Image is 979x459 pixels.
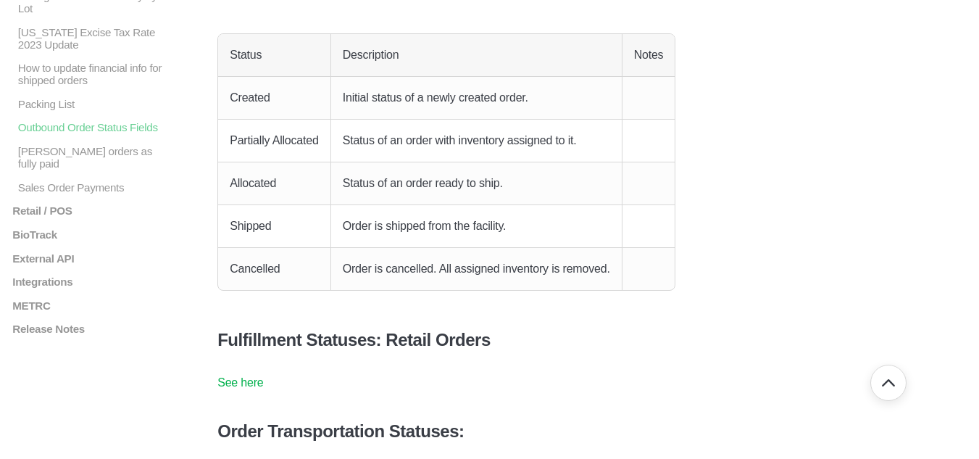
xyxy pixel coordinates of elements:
[11,145,165,170] a: [PERSON_NAME] orders as fully paid
[11,97,165,109] a: Packing List
[17,145,166,170] p: [PERSON_NAME] orders as fully paid
[11,276,165,288] a: Integrations
[11,228,165,240] a: BioTrack
[17,121,166,133] p: Outbound Order Status Fields
[11,25,165,50] a: [US_STATE] Excise Tax Rate 2023 Update
[217,330,762,350] h4: Fulfillment Statuses: Retail Orders
[17,62,166,86] p: How to update financial info for shipped orders
[11,252,165,264] a: External API
[230,46,319,65] p: Status
[11,299,165,311] a: METRC
[11,62,165,86] a: How to update financial info for shipped orders
[634,46,664,65] p: Notes
[343,131,610,150] p: Status of an order with inventory assigned to it.
[230,217,319,236] p: Shipped
[11,181,165,193] a: Sales Order Payments
[17,25,166,50] p: [US_STATE] Excise Tax Rate 2023 Update
[343,46,610,65] p: Description
[17,181,166,193] p: Sales Order Payments
[230,174,319,193] p: Allocated
[870,365,907,401] button: Go back to top of document
[11,204,165,217] a: Retail / POS
[217,421,762,442] h4: Order Transportation Statuses:
[230,131,319,150] p: Partially Allocated
[17,97,166,109] p: Packing List
[343,88,610,107] p: Initial status of a newly created order.
[230,88,319,107] p: Created
[343,174,610,193] p: Status of an order ready to ship.
[343,217,610,236] p: Order is shipped from the facility.
[343,260,610,278] p: Order is cancelled. All assigned inventory is removed.
[230,260,319,278] p: Cancelled
[11,121,165,133] a: Outbound Order Status Fields
[11,323,165,335] a: Release Notes
[217,376,263,389] a: See here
